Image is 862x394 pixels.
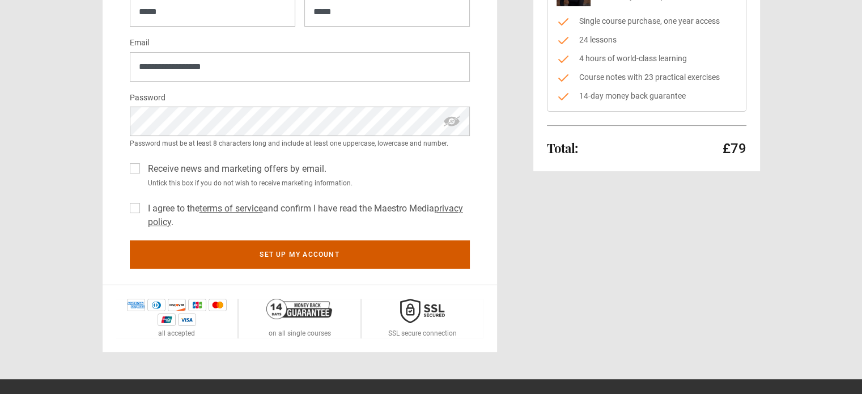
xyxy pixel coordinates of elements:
[168,299,186,311] img: discover
[266,299,332,319] img: 14-day-money-back-guarantee-42d24aedb5115c0ff13b.png
[147,299,165,311] img: diners
[148,203,463,227] a: privacy policy
[158,328,195,338] p: all accepted
[143,178,470,188] small: Untick this box if you do not wish to receive marketing information.
[268,328,330,338] p: on all single courses
[199,203,263,214] a: terms of service
[443,107,461,136] span: hide password
[723,139,746,158] p: £79
[178,313,196,326] img: visa
[130,240,470,269] button: Set up my account
[130,138,470,149] small: Password must be at least 8 characters long and include at least one uppercase, lowercase and num...
[143,202,470,229] label: I agree to the and confirm I have read the Maestro Media .
[188,299,206,311] img: jcb
[557,90,737,102] li: 14-day money back guarantee
[158,313,176,326] img: unionpay
[127,299,145,311] img: amex
[130,91,165,105] label: Password
[557,71,737,83] li: Course notes with 23 practical exercises
[143,162,326,176] label: Receive news and marketing offers by email.
[557,34,737,46] li: 24 lessons
[130,36,149,50] label: Email
[388,328,457,338] p: SSL secure connection
[547,141,578,155] h2: Total:
[209,299,227,311] img: mastercard
[557,53,737,65] li: 4 hours of world-class learning
[557,15,737,27] li: Single course purchase, one year access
